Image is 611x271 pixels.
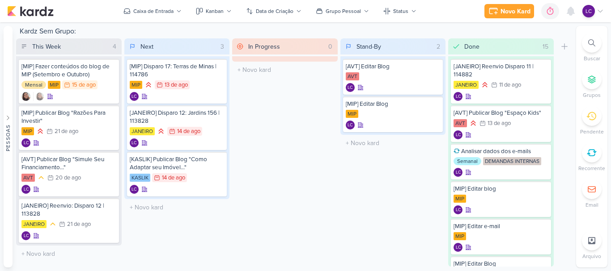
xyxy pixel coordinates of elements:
[37,173,46,182] div: Prioridade Média
[24,234,29,238] p: LC
[584,54,600,63] p: Buscar
[21,138,30,147] div: Laís Costa
[325,42,336,51] div: 0
[539,42,552,51] div: 15
[130,138,139,147] div: Criador(a): Laís Costa
[24,188,29,192] p: LC
[35,92,44,101] img: Sharlene Khoury
[130,185,139,194] div: Laís Costa
[21,138,30,147] div: Criador(a): Laís Costa
[454,168,462,177] div: Criador(a): Laís Costa
[582,252,601,260] p: Arquivo
[580,128,604,136] p: Pendente
[346,63,441,71] div: [AVT] Editar Blog
[132,95,136,99] p: LC
[21,81,46,89] div: Mensal
[454,243,462,252] div: Laís Costa
[586,201,598,209] p: Email
[454,63,548,79] div: [JANEIRO] Reenvio Disparo 11 | 114882
[18,247,120,260] input: + Novo kard
[21,92,30,101] img: Sharlene Khoury
[16,26,573,38] div: Kardz Sem Grupo:
[582,5,595,17] div: Laís Costa
[456,171,461,175] p: LC
[130,138,139,147] div: Laís Costa
[130,127,155,135] div: JANEIRO
[24,141,29,146] p: LC
[21,155,116,171] div: [AVT] Publicar Blog "Simule Seu Financiamento..."
[346,72,359,80] div: AVT
[130,92,139,101] div: Laís Costa
[48,81,60,89] div: MIP
[454,205,462,214] div: Criador(a): Laís Costa
[488,121,511,126] div: 13 de ago
[454,222,548,230] div: [MIP] Editar e-mail
[454,260,548,268] div: [MIP] Editar Blog
[21,127,34,135] div: MIP
[346,121,355,129] div: Laís Costa
[132,188,136,192] p: LC
[55,129,78,134] div: 21 de ago
[576,33,607,63] li: Ctrl + F
[33,92,44,101] div: Colaboradores: Sharlene Khoury
[7,6,54,17] img: kardz.app
[165,82,188,88] div: 13 de ago
[144,80,153,89] div: Prioridade Alta
[454,243,462,252] div: Criador(a): Laís Costa
[348,86,352,90] p: LC
[21,231,30,240] div: Criador(a): Laís Costa
[130,155,225,171] div: [KASLIK] Publicar Blog "Como Adaptar seu Imóvel..."
[454,92,462,101] div: Criador(a): Laís Costa
[480,80,489,89] div: Prioridade Alta
[433,42,444,51] div: 2
[583,91,601,99] p: Grupos
[484,4,534,18] button: Novo Kard
[132,141,136,146] p: LC
[67,221,91,227] div: 21 de ago
[4,124,12,151] div: Pessoas
[456,133,461,138] p: LC
[162,175,185,181] div: 14 de ago
[126,201,228,214] input: + Novo kard
[21,220,47,228] div: JANEIRO
[456,208,461,213] p: LC
[501,7,530,16] div: Novo Kard
[454,205,462,214] div: Laís Costa
[130,109,225,125] div: [JANEIRO] Disparo 12: Jardins 156 | 113828
[130,63,225,79] div: [MIP] Disparo 17: Terras de Minas | 114786
[454,130,462,139] div: Criador(a): Laís Costa
[21,92,30,101] div: Criador(a): Sharlene Khoury
[346,110,358,118] div: MIP
[72,82,96,88] div: 15 de ago
[55,175,81,181] div: 20 de ago
[21,109,116,125] div: [MIP] Publicar Blog "Razões Para Investir"
[454,81,479,89] div: JANEIRO
[109,42,120,51] div: 4
[499,82,521,88] div: 11 de ago
[48,220,57,229] div: Prioridade Média
[36,127,45,136] div: Prioridade Alta
[454,168,462,177] div: Laís Costa
[346,100,441,108] div: [MIP] Editar Blog
[217,42,228,51] div: 3
[456,246,461,250] p: LC
[21,202,116,218] div: [JANEIRO] Reenvio: Disparo 12 | 113828
[454,92,462,101] div: Laís Costa
[21,231,30,240] div: Laís Costa
[346,83,355,92] div: Criador(a): Laís Costa
[483,157,541,165] div: DEMANDAS INTERNAS
[21,185,30,194] div: Laís Costa
[21,63,116,79] div: [MIP] Fazer conteúdos do blog de MIP (Setembro e Outubro)
[348,123,352,128] p: LC
[454,232,466,240] div: MIP
[4,26,13,267] button: Pessoas
[456,95,461,99] p: LC
[177,129,200,134] div: 14 de ago
[578,164,605,172] p: Recorrente
[454,157,481,165] div: Semanal
[346,83,355,92] div: Laís Costa
[342,137,444,150] input: + Novo kard
[130,92,139,101] div: Criador(a): Laís Costa
[21,185,30,194] div: Criador(a): Laís Costa
[454,185,548,193] div: [MIP] Editar blog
